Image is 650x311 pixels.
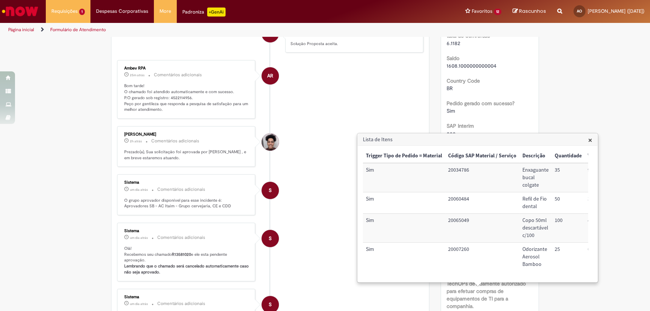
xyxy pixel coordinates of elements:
[447,100,515,107] b: Pedido gerado com sucesso?
[269,181,272,199] span: S
[447,32,490,39] b: taxa de conversão
[290,41,415,47] p: Solução Proposta aceita.
[130,139,142,143] span: 2h atrás
[552,214,585,243] td: Quantidade: 100
[6,23,428,37] ul: Trilhas de página
[519,192,552,214] td: Descrição: Refil de Fio dental
[357,133,598,283] div: Lista de Itens
[124,180,249,185] div: Sistema
[513,8,546,15] a: Rascunhos
[363,149,445,163] th: Trigger Tipo de Pedido = Material
[585,192,623,214] td: Valor Unitário: 38,90
[172,252,191,257] b: R13581020
[130,302,148,306] span: um dia atrás
[124,246,249,275] p: Olá! Recebemos seu chamado e ele esta pendente aprovação.
[447,40,460,47] span: 6.1182
[154,72,202,78] small: Comentários adicionais
[519,214,552,243] td: Descrição: Copo 50ml descartável c/100
[157,300,205,307] small: Comentários adicionais
[447,130,456,137] span: ecc
[51,8,78,15] span: Requisições
[519,8,546,15] span: Rascunhos
[130,73,144,77] time: 01/10/2025 15:32:46
[588,135,592,145] span: ×
[552,149,585,163] th: Quantidade
[445,149,519,163] th: Código SAP Material / Serviço
[447,85,453,92] span: BR
[130,236,148,240] time: 30/09/2025 11:45:43
[130,73,144,77] span: 25m atrás
[124,132,249,137] div: [PERSON_NAME]
[445,163,519,192] td: Código SAP Material / Serviço: 20034786
[445,243,519,271] td: Código SAP Material / Serviço: 20007260
[585,149,623,163] th: Valor Unitário
[151,138,199,144] small: Comentários adicionais
[363,192,445,214] td: Trigger Tipo de Pedido = Material: Sim
[447,55,459,62] b: Saldo
[124,198,249,209] p: O grupo aprovador disponível para esse incidente é: Aprovadores SB - AC Itaim - Grupo cervejaria,...
[262,67,279,85] div: Ambev RPA
[50,27,106,33] a: Formulário de Atendimento
[472,8,492,15] span: Favoritos
[519,149,552,163] th: Descrição
[124,149,249,161] p: Prezado(a), Sua solicitação foi aprovada por [PERSON_NAME] , e em breve estaremos atuando.
[552,243,585,271] td: Quantidade: 25
[79,9,85,15] span: 1
[494,9,501,15] span: 12
[207,8,226,17] p: +GenAi
[588,8,644,14] span: [PERSON_NAME] ([DATE])
[269,229,272,248] span: S
[262,182,279,199] div: System
[585,243,623,271] td: Valor Unitário: 69,90
[447,62,497,69] span: 1608.1000000000004
[182,8,226,17] div: Padroniza
[262,230,279,247] div: System
[130,139,142,143] time: 01/10/2025 13:50:18
[519,163,552,192] td: Descrição: Enxaguante bucal colgate
[130,236,148,240] span: um dia atrás
[157,234,205,241] small: Comentários adicionais
[447,273,526,309] b: Declaro que eu sou usuário de TechOPs devidamente autorizado para efetuar compras de equipamentos...
[552,163,585,192] td: Quantidade: 35
[519,243,552,271] td: Descrição: Odorizante Aerosol Bamboo
[267,67,273,85] span: AR
[124,66,249,71] div: Ambev RPA
[124,229,249,233] div: Sistema
[130,187,148,192] span: um dia atrás
[585,214,623,243] td: Valor Unitário: 4,20
[552,192,585,214] td: Quantidade: 50
[130,302,148,306] time: 30/09/2025 11:45:39
[447,77,480,84] b: Country Code
[130,187,148,192] time: 30/09/2025 11:45:47
[585,163,623,192] td: Valor Unitário: 98,90
[96,8,148,15] span: Despesas Corporativas
[445,214,519,243] td: Código SAP Material / Serviço: 20065049
[262,133,279,151] div: Gabriel Romao De Oliveira
[124,263,250,275] b: Lembrando que o chamado será cancelado automaticamente caso não seja aprovado.
[445,192,519,214] td: Código SAP Material / Serviço: 20060484
[1,4,39,19] img: ServiceNow
[157,186,205,193] small: Comentários adicionais
[363,214,445,243] td: Trigger Tipo de Pedido = Material: Sim
[363,243,445,271] td: Trigger Tipo de Pedido = Material: Sim
[124,295,249,299] div: Sistema
[577,9,582,14] span: AO
[447,107,455,114] span: Sim
[363,163,445,192] td: Trigger Tipo de Pedido = Material: Sim
[124,83,249,113] p: Bom tarde! O chamado foi atendido automaticamente e com sucesso. P.O gerado sob registro: 4522114...
[588,136,592,144] button: Close
[8,27,34,33] a: Página inicial
[358,134,597,146] h3: Lista de Itens
[159,8,171,15] span: More
[447,122,474,129] b: SAP Interim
